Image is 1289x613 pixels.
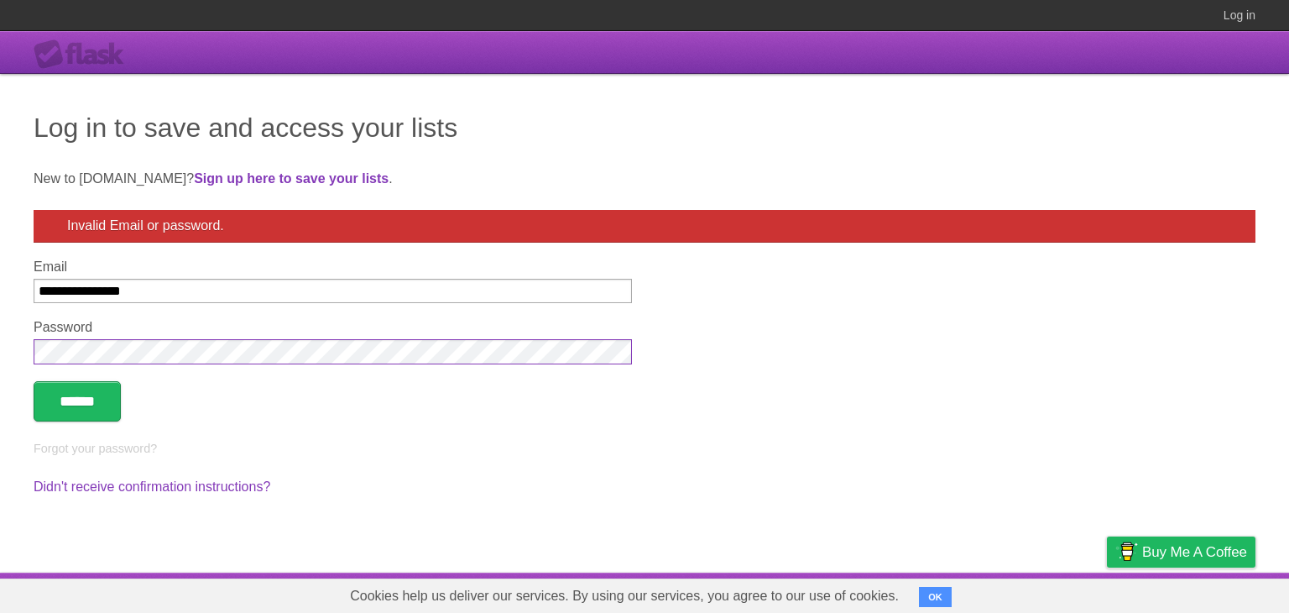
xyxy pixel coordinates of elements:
[1115,537,1138,566] img: Buy me a coffee
[34,39,134,70] div: Flask
[1107,537,1255,568] a: Buy me a coffee
[919,587,952,607] button: OK
[34,479,270,494] a: Didn't receive confirmation instructions?
[34,320,632,335] label: Password
[1085,577,1129,609] a: Privacy
[1142,537,1247,567] span: Buy me a coffee
[34,169,1255,189] p: New to [DOMAIN_NAME]? .
[34,259,632,275] label: Email
[194,171,389,186] a: Sign up here to save your lists
[884,577,919,609] a: About
[939,577,1007,609] a: Developers
[34,210,1255,243] div: Invalid Email or password.
[333,579,916,613] span: Cookies help us deliver our services. By using our services, you agree to our use of cookies.
[34,442,157,455] a: Forgot your password?
[1028,577,1065,609] a: Terms
[34,107,1255,148] h1: Log in to save and access your lists
[1150,577,1255,609] a: Suggest a feature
